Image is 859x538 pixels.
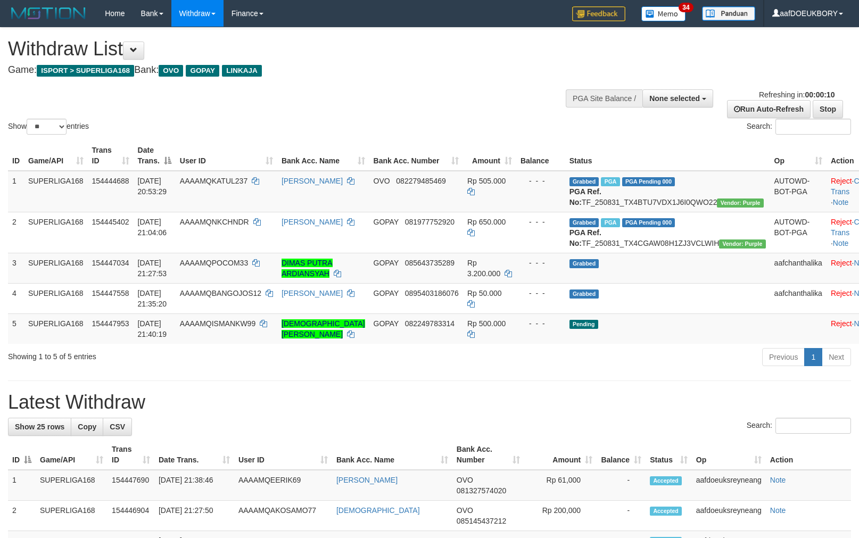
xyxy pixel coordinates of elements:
span: Rp 50.000 [467,289,502,297]
th: Date Trans.: activate to sort column descending [134,140,176,171]
span: Marked by aafsoycanthlai [601,177,620,186]
th: Game/API: activate to sort column ascending [24,140,88,171]
a: Reject [831,289,852,297]
span: None selected [649,94,700,103]
span: AAAAMQISMANKW99 [180,319,255,328]
span: 154447953 [92,319,129,328]
td: TF_250831_TX4BTU7VDX1J6I0QWO22 [565,171,770,212]
th: Op: activate to sort column ascending [770,140,827,171]
a: 1 [804,348,822,366]
h1: Latest Withdraw [8,392,851,413]
span: OVO [457,506,473,515]
span: Refreshing in: [759,90,835,99]
a: Previous [762,348,805,366]
span: Rp 505.000 [467,177,506,185]
a: Note [833,239,849,247]
td: aafdoeuksreyneang [692,470,766,501]
th: Action [766,440,851,470]
th: Status [565,140,770,171]
img: MOTION_logo.png [8,5,89,21]
div: - - - [521,176,561,186]
span: GOPAY [374,319,399,328]
th: Op: activate to sort column ascending [692,440,766,470]
td: SUPERLIGA168 [24,253,88,283]
div: Showing 1 to 5 of 5 entries [8,347,350,362]
span: [DATE] 21:40:19 [138,319,167,338]
th: Trans ID: activate to sort column ascending [88,140,134,171]
a: [PERSON_NAME] [282,177,343,185]
td: 4 [8,283,24,313]
th: User ID: activate to sort column ascending [234,440,332,470]
td: SUPERLIGA168 [24,283,88,313]
span: Vendor URL: https://trx4.1velocity.biz [717,198,763,208]
td: 1 [8,470,36,501]
span: Grabbed [569,177,599,186]
a: Reject [831,319,852,328]
span: GOPAY [374,218,399,226]
th: Amount: activate to sort column ascending [524,440,597,470]
a: Note [770,476,786,484]
span: [DATE] 20:53:29 [138,177,167,196]
label: Search: [747,418,851,434]
select: Showentries [27,119,67,135]
th: Bank Acc. Name: activate to sort column ascending [332,440,452,470]
span: Vendor URL: https://trx4.1velocity.biz [719,239,765,249]
span: [DATE] 21:04:06 [138,218,167,237]
a: [DEMOGRAPHIC_DATA] [PERSON_NAME] [282,319,365,338]
td: SUPERLIGA168 [24,313,88,344]
th: Status: activate to sort column ascending [646,440,692,470]
span: Copy 0895403186076 to clipboard [405,289,459,297]
th: User ID: activate to sort column ascending [176,140,277,171]
a: Note [833,198,849,206]
a: Note [770,506,786,515]
b: PGA Ref. No: [569,187,601,206]
span: 154447558 [92,289,129,297]
span: AAAAMQNKCHNDR [180,218,249,226]
span: Grabbed [569,259,599,268]
span: Copy 085643735289 to clipboard [405,259,455,267]
span: Marked by aafchhiseyha [601,218,620,227]
span: LINKAJA [222,65,262,77]
a: Reject [831,218,852,226]
a: Run Auto-Refresh [727,100,811,118]
span: 34 [679,3,693,12]
td: AAAAMQAKOSAMO77 [234,501,332,531]
span: AAAAMQKATUL237 [180,177,247,185]
span: Copy 082279485469 to clipboard [396,177,445,185]
div: - - - [521,217,561,227]
a: Copy [71,418,103,436]
span: [DATE] 21:35:20 [138,289,167,308]
button: None selected [642,89,713,107]
span: GOPAY [186,65,219,77]
span: Accepted [650,476,682,485]
span: GOPAY [374,259,399,267]
td: AUTOWD-BOT-PGA [770,212,827,253]
span: Copy 082249783314 to clipboard [405,319,455,328]
span: Accepted [650,507,682,516]
td: AUTOWD-BOT-PGA [770,171,827,212]
th: Balance: activate to sort column ascending [597,440,646,470]
a: Next [822,348,851,366]
span: Grabbed [569,218,599,227]
span: PGA Pending [622,218,675,227]
span: 154445402 [92,218,129,226]
td: Rp 200,000 [524,501,597,531]
td: SUPERLIGA168 [24,212,88,253]
td: aafchanthalika [770,283,827,313]
span: 154444688 [92,177,129,185]
a: Show 25 rows [8,418,71,436]
label: Search: [747,119,851,135]
span: Rp 3.200.000 [467,259,500,278]
th: ID: activate to sort column descending [8,440,36,470]
span: Copy [78,423,96,431]
td: - [597,501,646,531]
div: PGA Site Balance / [566,89,642,107]
td: 2 [8,212,24,253]
b: PGA Ref. No: [569,228,601,247]
td: AAAAMQEERIK69 [234,470,332,501]
td: [DATE] 21:27:50 [154,501,234,531]
div: - - - [521,318,561,329]
label: Show entries [8,119,89,135]
h4: Game: Bank: [8,65,562,76]
a: CSV [103,418,132,436]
